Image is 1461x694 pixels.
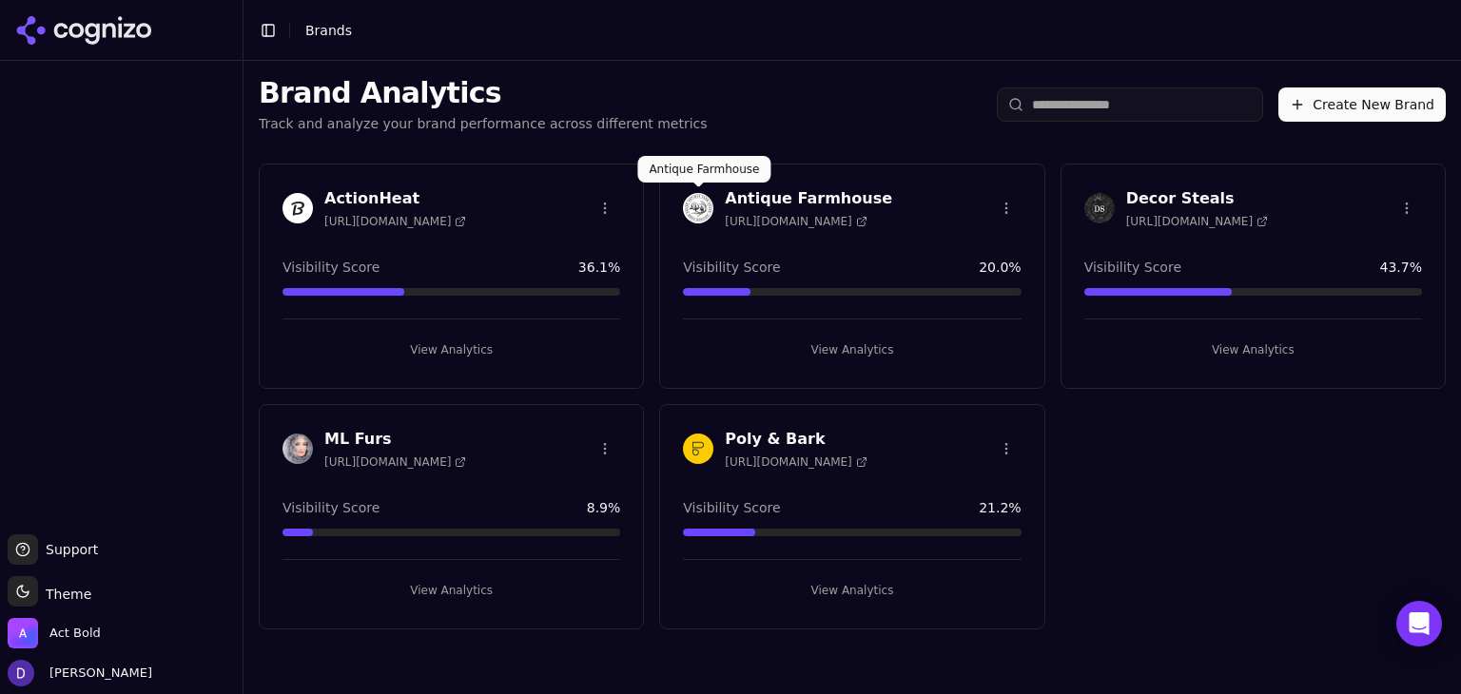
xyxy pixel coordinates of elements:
[282,193,313,223] img: ActionHeat
[683,335,1021,365] button: View Analytics
[683,434,713,464] img: Poly & Bark
[42,665,152,682] span: [PERSON_NAME]
[324,187,466,210] h3: ActionHeat
[324,454,466,470] span: [URL][DOMAIN_NAME]
[683,258,780,277] span: Visibility Score
[649,162,759,177] p: Antique Farmhouse
[49,625,101,642] span: Act Bold
[725,454,867,470] span: [URL][DOMAIN_NAME]
[1380,258,1422,277] span: 43.7 %
[282,498,380,517] span: Visibility Score
[282,575,620,606] button: View Analytics
[979,498,1021,517] span: 21.2 %
[282,335,620,365] button: View Analytics
[683,193,713,223] img: Antique Farmhouse
[282,434,313,464] img: ML Furs
[1084,193,1115,223] img: Decor Steals
[979,258,1021,277] span: 20.0 %
[1396,601,1442,646] div: Open Intercom Messenger
[1084,258,1181,277] span: Visibility Score
[305,21,352,40] nav: breadcrumb
[282,258,380,277] span: Visibility Score
[725,428,867,451] h3: Poly & Bark
[725,187,892,210] h3: Antique Farmhouse
[8,660,34,686] img: David White
[324,214,466,229] span: [URL][DOMAIN_NAME]
[259,114,708,133] p: Track and analyze your brand performance across different metrics
[587,498,621,517] span: 8.9 %
[8,618,101,648] button: Open organization switcher
[38,540,98,559] span: Support
[578,258,620,277] span: 36.1 %
[305,23,352,38] span: Brands
[8,660,152,686] button: Open user button
[1126,214,1268,229] span: [URL][DOMAIN_NAME]
[725,214,867,229] span: [URL][DOMAIN_NAME]
[259,76,708,110] h1: Brand Analytics
[324,428,466,451] h3: ML Furs
[1084,335,1422,365] button: View Analytics
[38,587,91,602] span: Theme
[1278,87,1446,122] button: Create New Brand
[8,618,38,648] img: Act Bold
[1126,187,1268,210] h3: Decor Steals
[683,498,780,517] span: Visibility Score
[683,575,1021,606] button: View Analytics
